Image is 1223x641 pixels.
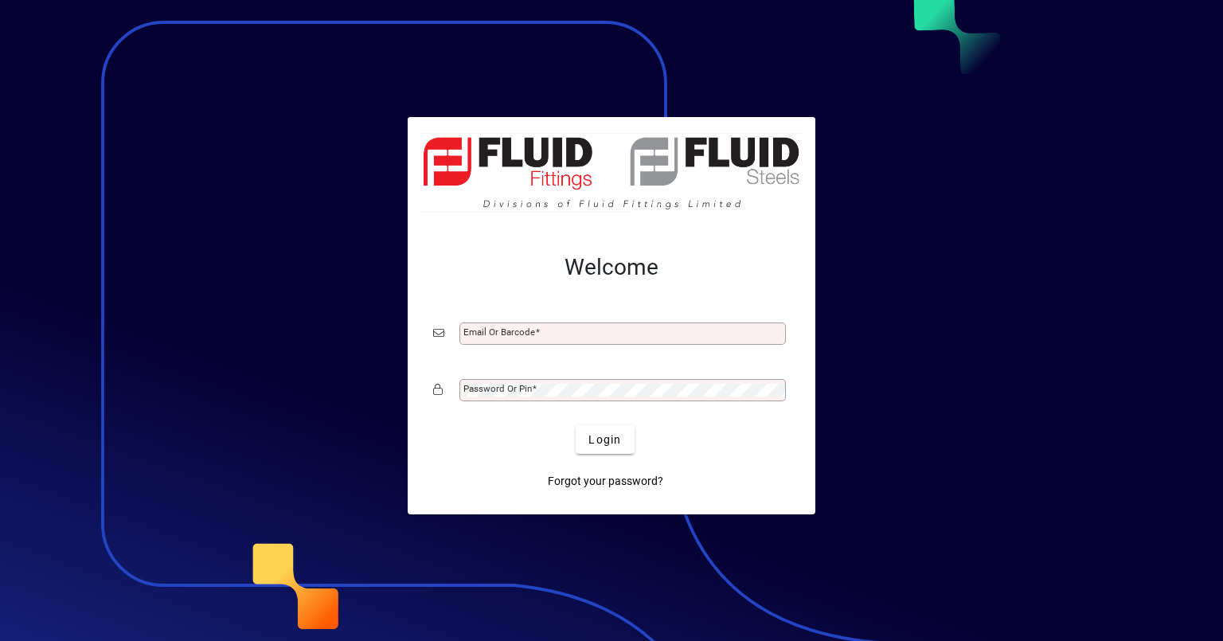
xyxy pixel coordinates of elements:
[463,383,532,394] mat-label: Password or Pin
[463,326,535,338] mat-label: Email or Barcode
[548,473,663,490] span: Forgot your password?
[541,467,670,495] a: Forgot your password?
[433,254,790,281] h2: Welcome
[576,425,634,454] button: Login
[588,432,621,448] span: Login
